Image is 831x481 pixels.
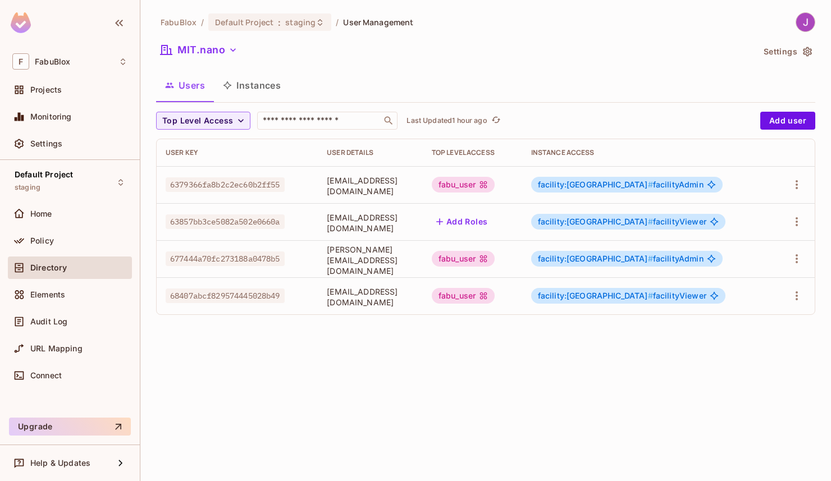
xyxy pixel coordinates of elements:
span: staging [15,183,40,192]
span: # [648,254,653,263]
span: Audit Log [30,317,67,326]
span: 6379366fa8b2c2ec60b2ff55 [166,177,285,192]
div: fabu_user [432,251,495,267]
img: Jack Muller [796,13,815,31]
span: refresh [491,115,501,126]
div: Top Level Access [432,148,513,157]
li: / [201,17,204,28]
button: Top Level Access [156,112,250,130]
span: Connect [30,371,62,380]
span: Directory [30,263,67,272]
span: Policy [30,236,54,245]
span: [PERSON_NAME][EMAIL_ADDRESS][DOMAIN_NAME] [327,244,414,276]
span: URL Mapping [30,344,83,353]
span: facilityAdmin [538,254,704,263]
span: Top Level Access [162,114,233,128]
span: facility:[GEOGRAPHIC_DATA] [538,291,653,300]
span: Workspace: FabuBlox [35,57,70,66]
span: : [277,18,281,27]
div: User Details [327,148,414,157]
p: Last Updated 1 hour ago [407,116,487,125]
span: # [648,291,653,300]
img: SReyMgAAAABJRU5ErkJggg== [11,12,31,33]
span: Click to refresh data [487,114,503,127]
span: Elements [30,290,65,299]
span: staging [285,17,316,28]
button: MIT.nano [156,41,242,59]
button: Add Roles [432,213,492,231]
span: 68407abcf829574445028b49 [166,288,285,303]
button: Upgrade [9,418,131,436]
span: [EMAIL_ADDRESS][DOMAIN_NAME] [327,175,414,196]
span: # [648,180,653,189]
span: F [12,53,29,70]
span: facility:[GEOGRAPHIC_DATA] [538,254,653,263]
span: 677444a70fc273188a0478b5 [166,251,285,266]
span: [EMAIL_ADDRESS][DOMAIN_NAME] [327,212,414,233]
div: fabu_user [432,288,495,304]
span: Monitoring [30,112,72,121]
span: facilityAdmin [538,180,704,189]
div: Instance Access [531,148,764,157]
div: User Key [166,148,309,157]
span: the active workspace [161,17,197,28]
button: Settings [759,43,815,61]
span: Settings [30,139,62,148]
span: [EMAIL_ADDRESS][DOMAIN_NAME] [327,286,414,308]
span: facilityViewer [538,217,706,226]
button: Add user [760,112,815,130]
span: facilityViewer [538,291,706,300]
span: Help & Updates [30,459,90,468]
button: Users [156,71,214,99]
span: Default Project [215,17,273,28]
span: Projects [30,85,62,94]
span: 63857bb3ce5082a502e0660a [166,214,285,229]
button: Instances [214,71,290,99]
button: refresh [490,114,503,127]
span: facility:[GEOGRAPHIC_DATA] [538,217,653,226]
span: Home [30,209,52,218]
li: / [336,17,339,28]
span: Default Project [15,170,73,179]
span: facility:[GEOGRAPHIC_DATA] [538,180,653,189]
span: # [648,217,653,226]
div: fabu_user [432,177,495,193]
span: User Management [343,17,413,28]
